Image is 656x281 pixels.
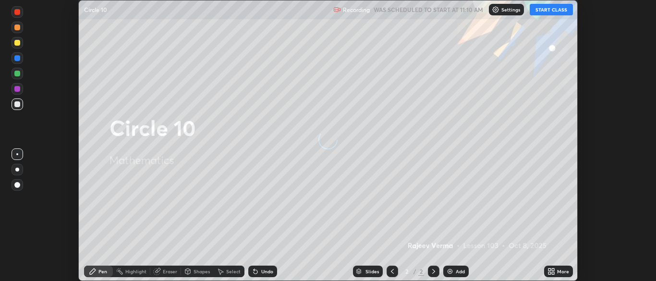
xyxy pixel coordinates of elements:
[98,269,107,274] div: Pen
[226,269,241,274] div: Select
[446,268,454,275] img: add-slide-button
[418,267,424,276] div: 2
[402,269,412,274] div: 2
[492,6,499,13] img: class-settings-icons
[530,4,573,15] button: START CLASS
[413,269,416,274] div: /
[456,269,465,274] div: Add
[501,7,520,12] p: Settings
[163,269,177,274] div: Eraser
[557,269,569,274] div: More
[261,269,273,274] div: Undo
[125,269,146,274] div: Highlight
[84,6,107,13] p: Circle 10
[374,5,483,14] h5: WAS SCHEDULED TO START AT 11:10 AM
[194,269,210,274] div: Shapes
[365,269,379,274] div: Slides
[343,6,370,13] p: Recording
[333,6,341,13] img: recording.375f2c34.svg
